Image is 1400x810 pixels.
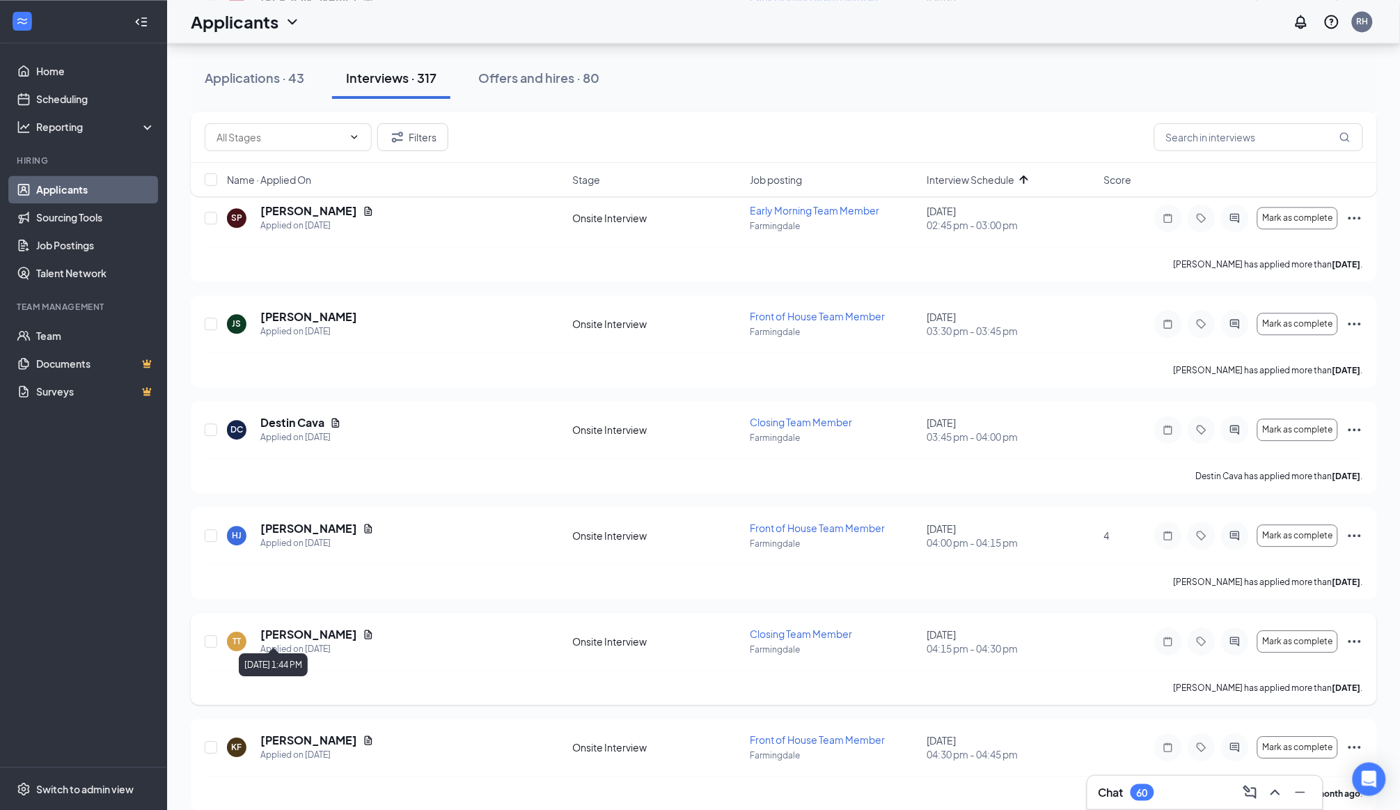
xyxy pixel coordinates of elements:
[363,523,374,534] svg: Document
[1346,527,1363,544] svg: Ellipses
[1154,123,1363,151] input: Search in interviews
[1193,530,1210,541] svg: Tag
[927,522,1095,550] div: [DATE]
[927,310,1095,338] div: [DATE]
[1346,316,1363,332] svg: Ellipses
[17,155,152,166] div: Hiring
[927,536,1095,550] span: 04:00 pm - 04:15 pm
[363,735,374,746] svg: Document
[17,120,31,134] svg: Analysis
[1293,13,1309,30] svg: Notifications
[750,644,918,655] p: Farmingdale
[232,529,242,541] div: HJ
[1196,470,1363,482] p: Destin Cava has applied more than .
[36,85,155,113] a: Scheduling
[1239,781,1261,804] button: ComposeMessage
[260,309,357,325] h5: [PERSON_NAME]
[15,14,29,28] svg: WorkstreamLogo
[1311,788,1361,799] b: a month ago
[1346,421,1363,438] svg: Ellipses
[1174,682,1363,694] p: [PERSON_NAME] has applied more than .
[1227,318,1243,329] svg: ActiveChat
[750,749,918,761] p: Farmingdale
[1104,529,1110,542] span: 4
[927,628,1095,655] div: [DATE]
[573,529,741,543] div: Onsite Interview
[927,416,1095,444] div: [DATE]
[134,15,148,29] svg: Collapse
[239,653,308,676] div: [DATE] 1:44 PM
[1160,636,1177,647] svg: Note
[1292,784,1309,801] svg: Minimize
[191,10,278,33] h1: Applicants
[1227,530,1243,541] svg: ActiveChat
[750,173,802,187] span: Job posting
[1193,636,1210,647] svg: Tag
[573,173,601,187] span: Stage
[363,205,374,217] svg: Document
[927,733,1095,761] div: [DATE]
[1289,781,1312,804] button: Minimize
[1332,259,1361,270] b: [DATE]
[1160,318,1177,329] svg: Note
[260,325,357,338] div: Applied on [DATE]
[1357,15,1369,27] div: RH
[478,69,599,86] div: Offers and hires · 80
[1174,576,1363,588] p: [PERSON_NAME] has applied more than .
[750,628,852,640] span: Closing Team Member
[1193,318,1210,329] svg: Tag
[260,219,374,233] div: Applied on [DATE]
[233,318,242,329] div: JS
[1257,630,1338,653] button: Mark as complete
[36,57,155,85] a: Home
[260,733,357,748] h5: [PERSON_NAME]
[1137,787,1148,799] div: 60
[377,123,448,151] button: Filter Filters
[1099,785,1124,800] h3: Chat
[750,326,918,338] p: Farmingdale
[1104,173,1132,187] span: Score
[233,635,241,647] div: TT
[1323,13,1340,30] svg: QuestionInfo
[36,231,155,259] a: Job Postings
[1193,424,1210,435] svg: Tag
[573,740,741,754] div: Onsite Interview
[750,733,885,746] span: Front of House Team Member
[232,741,242,753] div: KF
[573,317,741,331] div: Onsite Interview
[1257,207,1338,229] button: Mark as complete
[750,522,885,534] span: Front of House Team Member
[1257,736,1338,758] button: Mark as complete
[750,432,918,444] p: Farmingdale
[1016,171,1032,188] svg: ArrowUp
[1332,577,1361,587] b: [DATE]
[1332,365,1361,375] b: [DATE]
[260,521,357,536] h5: [PERSON_NAME]
[36,350,155,377] a: DocumentsCrown
[330,417,341,428] svg: Document
[927,173,1014,187] span: Interview Schedule
[573,634,741,648] div: Onsite Interview
[217,130,343,145] input: All Stages
[1227,636,1243,647] svg: ActiveChat
[260,415,324,430] h5: Destin Cava
[927,324,1095,338] span: 03:30 pm - 03:45 pm
[1339,132,1351,143] svg: MagnifyingGlass
[1262,637,1332,646] span: Mark as complete
[36,120,156,134] div: Reporting
[1262,319,1332,329] span: Mark as complete
[1264,781,1287,804] button: ChevronUp
[1160,424,1177,435] svg: Note
[1332,471,1361,481] b: [DATE]
[927,430,1095,444] span: 03:45 pm - 04:00 pm
[349,132,360,143] svg: ChevronDown
[36,176,155,203] a: Applicants
[260,642,374,656] div: Applied on [DATE]
[1262,531,1332,540] span: Mark as complete
[260,430,341,444] div: Applied on [DATE]
[1160,742,1177,753] svg: Note
[260,748,374,762] div: Applied on [DATE]
[1262,425,1332,435] span: Mark as complete
[1174,364,1363,376] p: [PERSON_NAME] has applied more than .
[927,747,1095,761] span: 04:30 pm - 04:45 pm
